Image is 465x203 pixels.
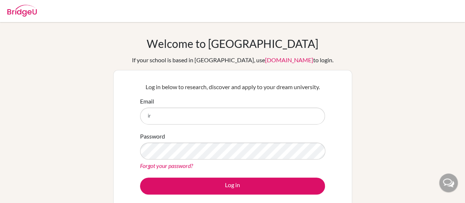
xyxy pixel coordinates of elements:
[7,5,37,17] img: Bridge-U
[140,178,325,195] button: Log in
[140,162,193,169] a: Forgot your password?
[140,97,154,106] label: Email
[140,132,165,141] label: Password
[140,83,325,91] p: Log in below to research, discover and apply to your dream university.
[17,5,32,12] span: Help
[132,56,333,64] div: If your school is based in [GEOGRAPHIC_DATA], use to login.
[147,37,318,50] h1: Welcome to [GEOGRAPHIC_DATA]
[265,56,313,63] a: [DOMAIN_NAME]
